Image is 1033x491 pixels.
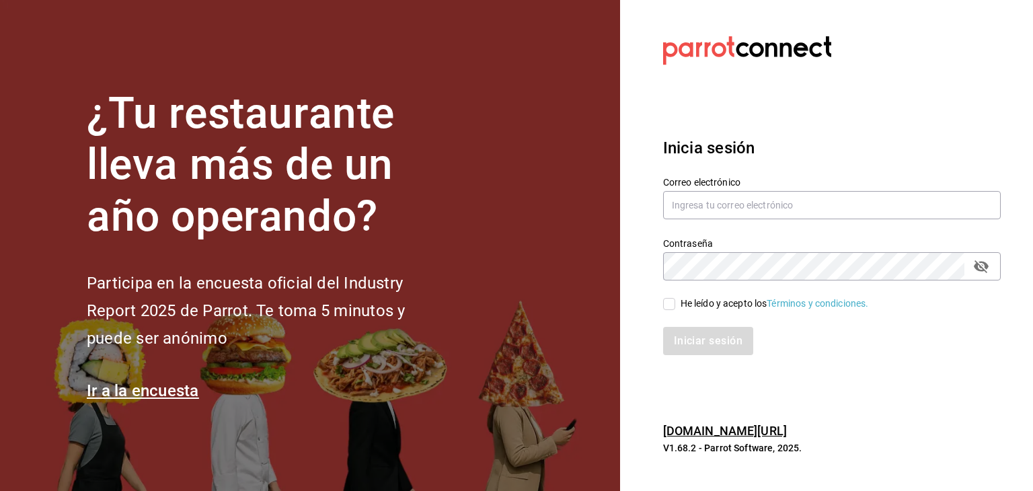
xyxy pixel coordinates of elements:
[767,298,868,309] a: Términos y condiciones.
[663,191,1001,219] input: Ingresa tu correo electrónico
[663,424,787,438] a: [DOMAIN_NAME][URL]
[970,255,993,278] button: passwordField
[87,88,450,243] h1: ¿Tu restaurante lleva más de un año operando?
[663,177,1001,186] label: Correo electrónico
[681,297,869,311] div: He leído y acepto los
[87,381,199,400] a: Ir a la encuesta
[663,136,1001,160] h3: Inicia sesión
[663,238,1001,248] label: Contraseña
[87,270,450,352] h2: Participa en la encuesta oficial del Industry Report 2025 de Parrot. Te toma 5 minutos y puede se...
[663,441,1001,455] p: V1.68.2 - Parrot Software, 2025.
